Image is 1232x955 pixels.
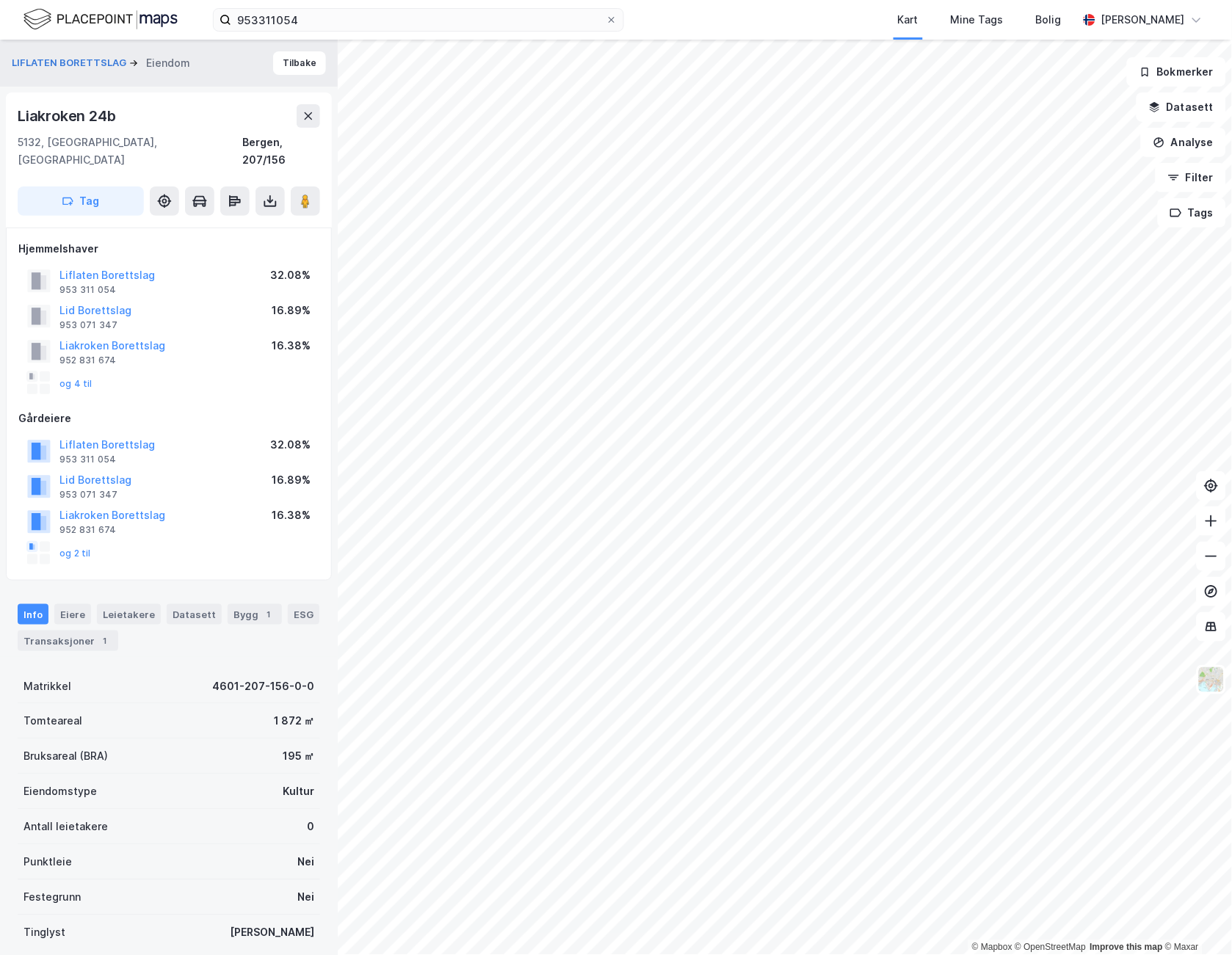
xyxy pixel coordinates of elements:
[59,454,116,465] div: 953 311 054
[272,337,311,355] div: 16.38%
[274,713,314,730] div: 1 872 ㎡
[23,678,71,695] div: Matrikkel
[23,889,81,907] div: Festegrunn
[1137,92,1226,122] button: Datasett
[272,506,311,524] div: 16.38%
[18,631,118,651] div: Transaksjoner
[167,604,222,625] div: Datasett
[59,319,117,331] div: 953 071 347
[283,783,314,801] div: Kultur
[1159,885,1232,955] div: Kontrollprogram for chat
[18,186,144,216] button: Tag
[23,924,65,942] div: Tinglyst
[18,104,118,128] div: Liakroken 24b
[270,436,311,454] div: 32.08%
[59,284,116,296] div: 953 311 054
[1156,163,1226,192] button: Filter
[98,633,112,648] div: 1
[18,410,319,427] div: Gårdeiere
[1015,943,1087,953] a: OpenStreetMap
[59,489,117,501] div: 953 071 347
[273,51,326,75] button: Tilbake
[243,134,320,169] div: Bergen, 207/156
[270,266,311,284] div: 32.08%
[97,604,161,625] div: Leietakere
[972,943,1012,953] a: Mapbox
[18,604,48,625] div: Info
[18,240,319,258] div: Hjemmelshaver
[307,818,314,836] div: 0
[59,355,116,366] div: 952 831 674
[951,11,1004,29] div: Mine Tags
[1036,11,1062,29] div: Bolig
[228,604,282,625] div: Bygg
[23,713,82,730] div: Tomteareal
[1127,57,1226,87] button: Bokmerker
[288,604,319,625] div: ESG
[1159,885,1232,955] iframe: Chat Widget
[272,302,311,319] div: 16.89%
[23,7,178,32] img: logo.f888ab2527a4732fd821a326f86c7f29.svg
[272,471,311,489] div: 16.89%
[23,854,72,871] div: Punktleie
[23,748,108,766] div: Bruksareal (BRA)
[1141,128,1226,157] button: Analyse
[1090,943,1163,953] a: Improve this map
[1197,666,1225,694] img: Z
[1101,11,1185,29] div: [PERSON_NAME]
[212,678,314,695] div: 4601-207-156-0-0
[297,854,314,871] div: Nei
[898,11,918,29] div: Kart
[54,604,91,625] div: Eiere
[261,607,276,622] div: 1
[12,56,129,70] button: LIFLATEN BORETTSLAG
[1158,198,1226,228] button: Tags
[230,924,314,942] div: [PERSON_NAME]
[146,54,190,72] div: Eiendom
[18,134,243,169] div: 5132, [GEOGRAPHIC_DATA], [GEOGRAPHIC_DATA]
[297,889,314,907] div: Nei
[23,818,108,836] div: Antall leietakere
[23,783,97,801] div: Eiendomstype
[59,524,116,536] div: 952 831 674
[231,9,606,31] input: Søk på adresse, matrikkel, gårdeiere, leietakere eller personer
[283,748,314,766] div: 195 ㎡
